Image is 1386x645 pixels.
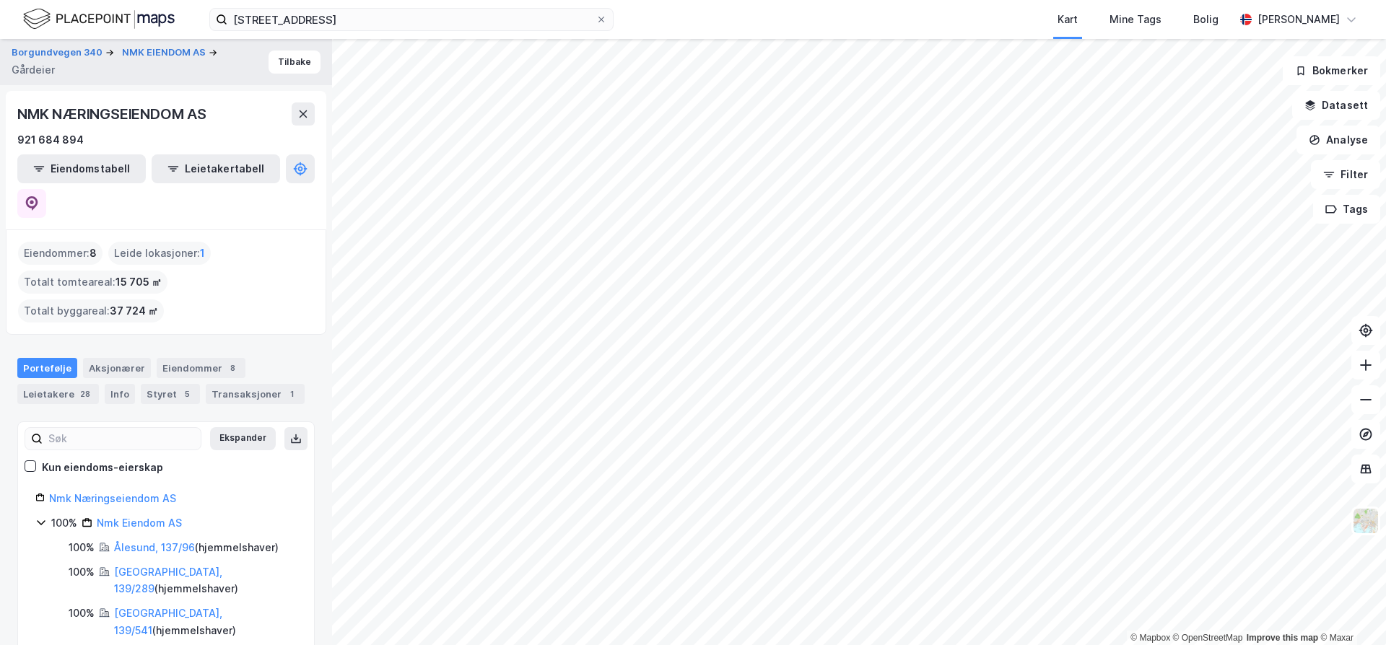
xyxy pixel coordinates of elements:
[90,245,97,262] span: 8
[227,9,596,30] input: Søk på adresse, matrikkel, gårdeiere, leietakere eller personer
[1292,91,1380,120] button: Datasett
[114,539,279,556] div: ( hjemmelshaver )
[180,387,194,401] div: 5
[108,242,211,265] div: Leide lokasjoner :
[17,131,84,149] div: 921 684 894
[49,492,176,504] a: Nmk Næringseiendom AS
[1258,11,1340,28] div: [PERSON_NAME]
[141,384,200,404] div: Styret
[157,358,245,378] div: Eiendommer
[17,102,209,126] div: NMK NÆRINGSEIENDOM AS
[210,427,276,450] button: Ekspander
[1352,507,1380,535] img: Z
[114,541,195,553] a: Ålesund, 137/96
[114,607,222,636] a: [GEOGRAPHIC_DATA], 139/541
[12,61,55,79] div: Gårdeier
[12,45,105,60] button: Borgundvegen 340
[114,566,222,595] a: [GEOGRAPHIC_DATA], 139/289
[1296,126,1380,154] button: Analyse
[1173,633,1243,643] a: OpenStreetMap
[122,45,209,60] button: NMK EIENDOM AS
[114,563,297,598] div: ( hjemmelshaver )
[1283,56,1380,85] button: Bokmerker
[105,384,135,404] div: Info
[43,428,201,449] input: Søk
[17,358,77,378] div: Portefølje
[1130,633,1170,643] a: Mapbox
[97,517,182,529] a: Nmk Eiendom AS
[17,154,146,183] button: Eiendomstabell
[114,605,297,639] div: ( hjemmelshaver )
[1313,195,1380,224] button: Tags
[17,384,99,404] div: Leietakere
[206,384,305,404] div: Transaksjoner
[110,302,158,320] span: 37 724 ㎡
[1314,576,1386,645] iframe: Chat Widget
[284,387,299,401] div: 1
[152,154,280,183] button: Leietakertabell
[23,6,175,32] img: logo.f888ab2527a4732fd821a326f86c7f29.svg
[83,358,151,378] div: Aksjonærer
[18,242,103,265] div: Eiendommer :
[69,563,95,581] div: 100%
[225,361,240,375] div: 8
[69,605,95,622] div: 100%
[1058,11,1078,28] div: Kart
[69,539,95,556] div: 100%
[200,245,205,262] span: 1
[1311,160,1380,189] button: Filter
[269,51,321,74] button: Tilbake
[42,459,163,476] div: Kun eiendoms-eierskap
[115,273,162,291] span: 15 705 ㎡
[18,271,167,294] div: Totalt tomteareal :
[1193,11,1219,28] div: Bolig
[51,514,77,532] div: 100%
[1314,576,1386,645] div: Kontrollprogram for chat
[18,299,164,322] div: Totalt byggareal :
[1247,633,1318,643] a: Improve this map
[77,387,93,401] div: 28
[1110,11,1161,28] div: Mine Tags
